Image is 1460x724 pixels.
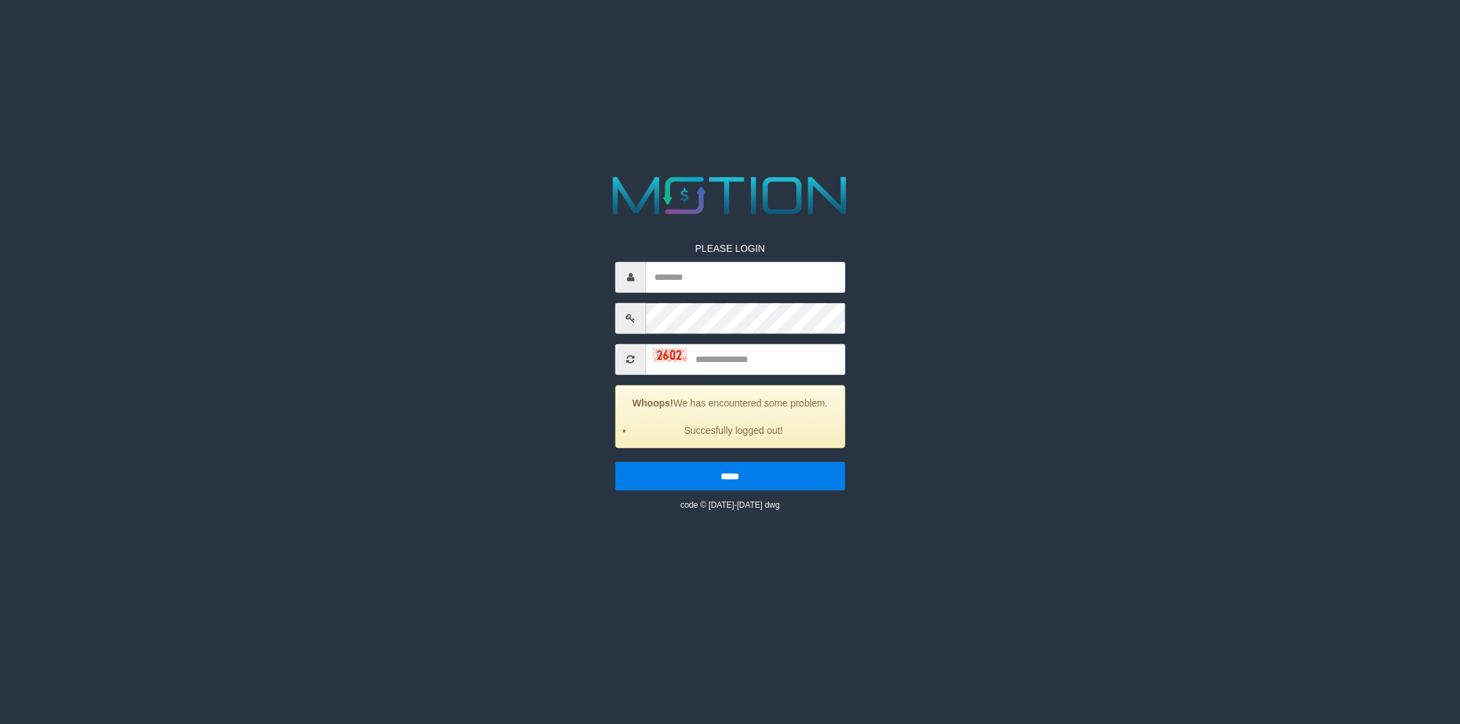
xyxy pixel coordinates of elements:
strong: Whoops! [632,397,674,408]
li: Succesfully logged out! [633,423,834,437]
small: code © [DATE]-[DATE] dwg [680,500,780,509]
img: captcha [653,348,687,362]
img: MOTION_logo.png [602,170,858,221]
div: We has encountered some problem. [615,385,845,448]
p: PLEASE LOGIN [615,241,845,255]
